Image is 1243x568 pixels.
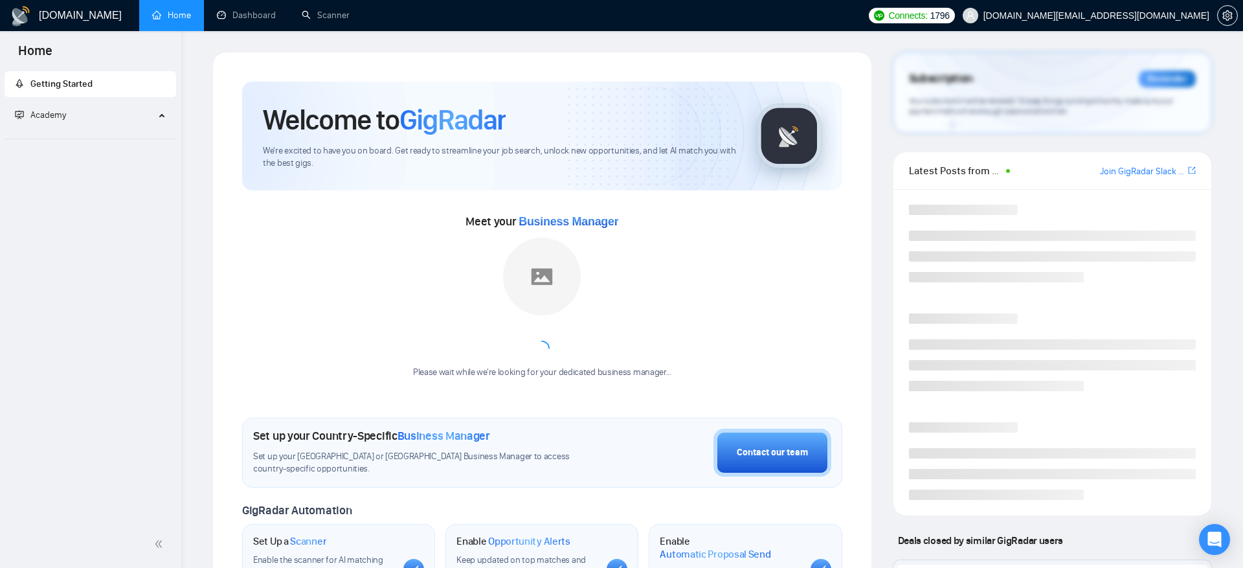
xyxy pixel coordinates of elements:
[488,535,570,548] span: Opportunity Alerts
[8,41,63,69] span: Home
[713,429,831,477] button: Contact our team
[930,8,950,23] span: 1796
[5,133,176,142] li: Academy Homepage
[966,11,975,20] span: user
[888,8,927,23] span: Connects:
[217,10,276,21] a: dashboardDashboard
[398,429,490,443] span: Business Manager
[1188,165,1196,176] span: export
[909,68,973,90] span: Subscription
[5,71,176,97] li: Getting Started
[302,10,350,21] a: searchScanner
[10,6,31,27] img: logo
[1217,5,1238,26] button: setting
[533,340,550,357] span: loading
[660,535,800,560] h1: Enable
[909,163,1003,179] span: Latest Posts from the GigRadar Community
[456,535,570,548] h1: Enable
[263,102,506,137] h1: Welcome to
[405,367,679,379] div: Please wait while we're looking for your dedicated business manager...
[909,96,1173,117] span: Your subscription will be renewed. To keep things running smoothly, make sure your payment method...
[399,102,506,137] span: GigRadar
[263,145,736,170] span: We're excited to have you on board. Get ready to streamline your job search, unlock new opportuni...
[503,238,581,315] img: placeholder.png
[1139,71,1196,87] div: Reminder
[290,535,326,548] span: Scanner
[152,10,191,21] a: homeHome
[737,446,808,460] div: Contact our team
[1217,10,1238,21] a: setting
[15,109,66,120] span: Academy
[893,529,1068,552] span: Deals closed by similar GigRadar users
[30,78,93,89] span: Getting Started
[1199,524,1230,555] div: Open Intercom Messenger
[1100,165,1185,179] a: Join GigRadar Slack Community
[30,109,66,120] span: Academy
[1188,165,1196,177] a: export
[874,10,884,21] img: upwork-logo.png
[757,104,822,168] img: gigradar-logo.png
[253,451,600,475] span: Set up your [GEOGRAPHIC_DATA] or [GEOGRAPHIC_DATA] Business Manager to access country-specific op...
[15,79,24,88] span: rocket
[15,110,24,119] span: fund-projection-screen
[253,429,490,443] h1: Set up your Country-Specific
[154,538,167,551] span: double-left
[253,535,326,548] h1: Set Up a
[519,215,618,228] span: Business Manager
[242,503,352,517] span: GigRadar Automation
[465,214,618,229] span: Meet your
[660,548,770,561] span: Automatic Proposal Send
